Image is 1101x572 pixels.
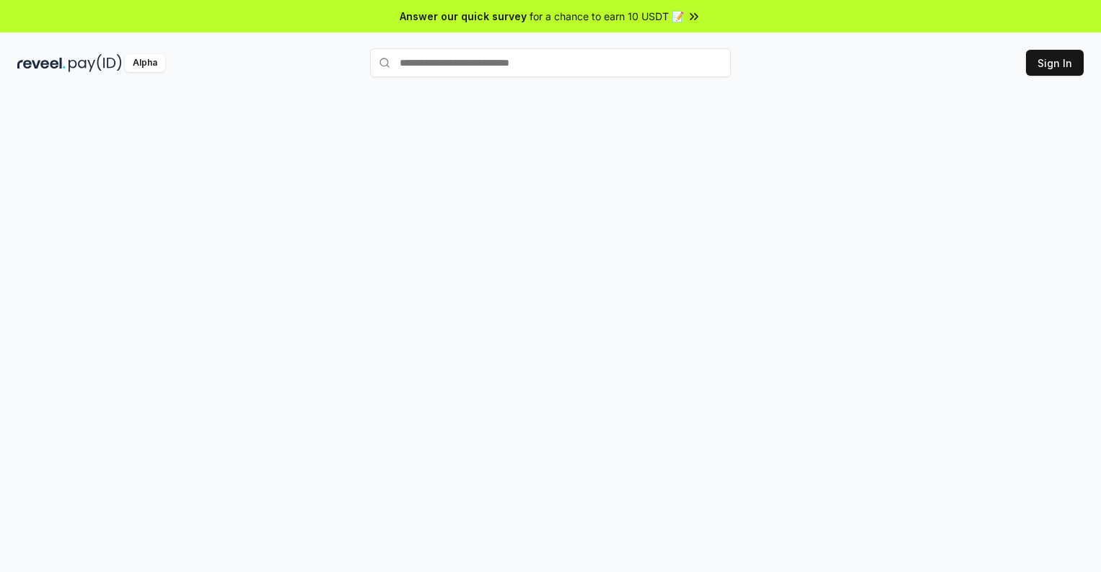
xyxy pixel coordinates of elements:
[17,54,66,72] img: reveel_dark
[1026,50,1084,76] button: Sign In
[400,9,527,24] span: Answer our quick survey
[530,9,684,24] span: for a chance to earn 10 USDT 📝
[69,54,122,72] img: pay_id
[125,54,165,72] div: Alpha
